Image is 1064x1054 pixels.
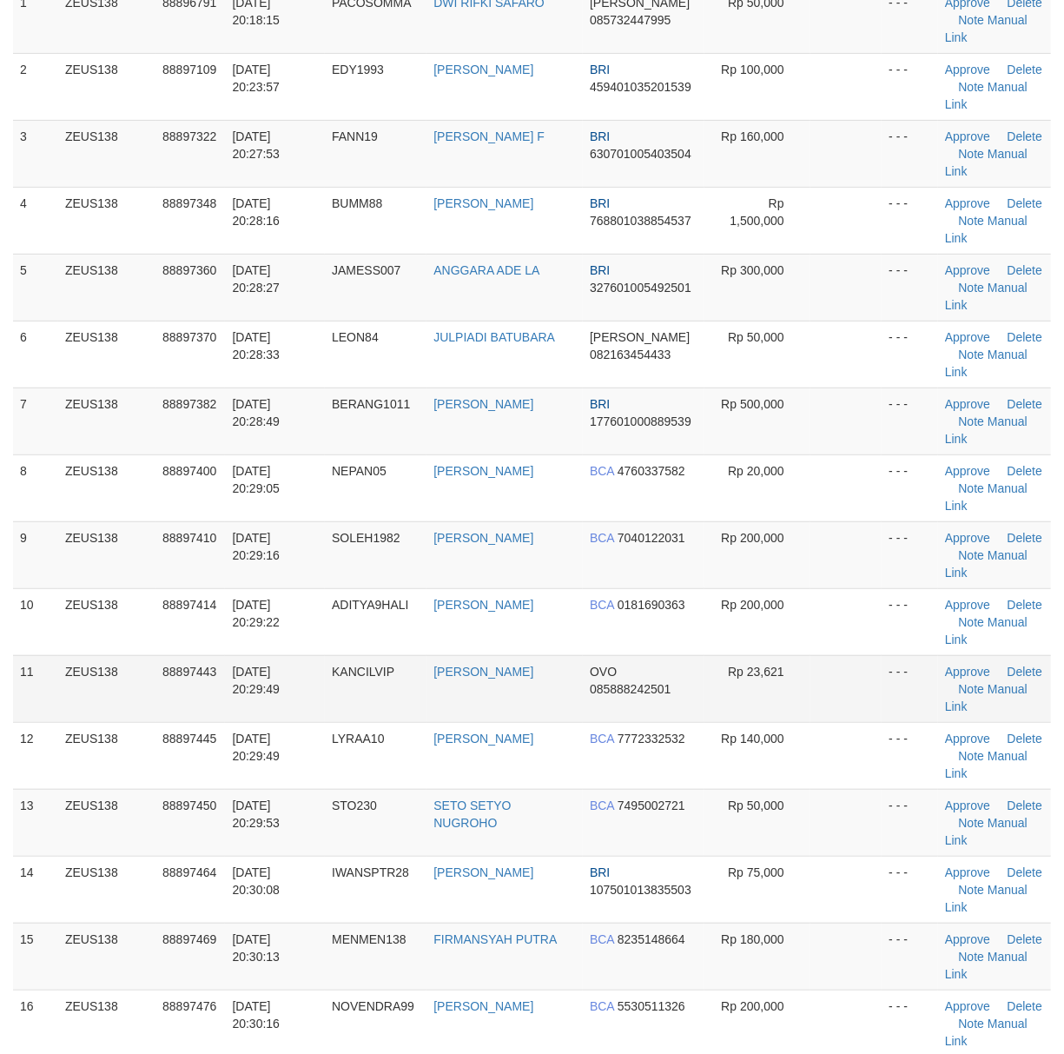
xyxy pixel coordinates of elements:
[945,147,1028,178] a: Manual Link
[882,53,938,120] td: - - -
[58,388,155,454] td: ZEUS138
[332,63,384,76] span: EDY1993
[945,214,1028,245] a: Manual Link
[332,799,377,812] span: STO230
[945,598,990,612] a: Approve
[945,80,1028,111] a: Manual Link
[332,665,394,679] span: KANCILVIP
[590,799,614,812] span: BCA
[13,923,58,990] td: 15
[433,263,539,277] a: ANGGARA ADE LA
[882,588,938,655] td: - - -
[332,598,408,612] span: ADITYA9HALI
[162,665,216,679] span: 88897443
[232,531,280,562] span: [DATE] 20:29:16
[433,464,533,478] a: [PERSON_NAME]
[590,397,610,411] span: BRI
[721,63,783,76] span: Rp 100,000
[618,932,685,946] span: Copy 8235148664 to clipboard
[1008,932,1042,946] a: Delete
[618,598,685,612] span: Copy 0181690363 to clipboard
[1008,196,1042,210] a: Delete
[945,816,1028,847] a: Manual Link
[618,799,685,812] span: Copy 7495002721 to clipboard
[728,464,784,478] span: Rp 20,000
[58,321,155,388] td: ZEUS138
[945,330,990,344] a: Approve
[959,816,985,830] a: Note
[13,722,58,789] td: 12
[1008,129,1042,143] a: Delete
[162,799,216,812] span: 88897450
[1008,464,1042,478] a: Delete
[1008,531,1042,545] a: Delete
[13,254,58,321] td: 5
[945,1017,1028,1048] a: Manual Link
[232,732,280,763] span: [DATE] 20:29:49
[433,196,533,210] a: [PERSON_NAME]
[433,397,533,411] a: [PERSON_NAME]
[590,665,617,679] span: OVO
[332,397,410,411] span: BERANG1011
[721,598,783,612] span: Rp 200,000
[618,531,685,545] span: Copy 7040122031 to clipboard
[728,865,784,879] span: Rp 75,000
[332,865,409,879] span: IWANSPTR28
[945,932,990,946] a: Approve
[959,281,985,295] a: Note
[959,548,985,562] a: Note
[945,682,1028,713] a: Manual Link
[959,147,985,161] a: Note
[433,865,533,879] a: [PERSON_NAME]
[590,464,614,478] span: BCA
[959,682,985,696] a: Note
[162,598,216,612] span: 88897414
[13,521,58,588] td: 9
[959,214,985,228] a: Note
[730,196,783,228] span: Rp 1,500,000
[162,999,216,1013] span: 88897476
[1008,397,1042,411] a: Delete
[332,129,378,143] span: FANN19
[162,63,216,76] span: 88897109
[945,615,1028,646] a: Manual Link
[721,129,783,143] span: Rp 160,000
[882,254,938,321] td: - - -
[945,950,1028,981] a: Manual Link
[58,655,155,722] td: ZEUS138
[590,129,610,143] span: BRI
[945,865,990,879] a: Approve
[162,129,216,143] span: 88897322
[728,799,784,812] span: Rp 50,000
[58,588,155,655] td: ZEUS138
[13,856,58,923] td: 14
[162,263,216,277] span: 88897360
[882,722,938,789] td: - - -
[162,397,216,411] span: 88897382
[945,799,990,812] a: Approve
[433,598,533,612] a: [PERSON_NAME]
[959,883,985,897] a: Note
[332,330,379,344] span: LEON84
[882,655,938,722] td: - - -
[13,53,58,120] td: 2
[1008,999,1042,1013] a: Delete
[721,397,783,411] span: Rp 500,000
[590,348,671,361] span: Copy 082163454433 to clipboard
[58,722,155,789] td: ZEUS138
[433,932,557,946] a: FIRMANSYAH PUTRA
[162,932,216,946] span: 88897469
[162,464,216,478] span: 88897400
[162,531,216,545] span: 88897410
[721,531,783,545] span: Rp 200,000
[58,187,155,254] td: ZEUS138
[945,999,990,1013] a: Approve
[232,263,280,295] span: [DATE] 20:28:27
[945,281,1028,312] a: Manual Link
[232,999,280,1031] span: [DATE] 20:30:16
[433,665,533,679] a: [PERSON_NAME]
[58,120,155,187] td: ZEUS138
[332,932,406,946] span: MENMEN138
[590,598,614,612] span: BCA
[162,330,216,344] span: 88897370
